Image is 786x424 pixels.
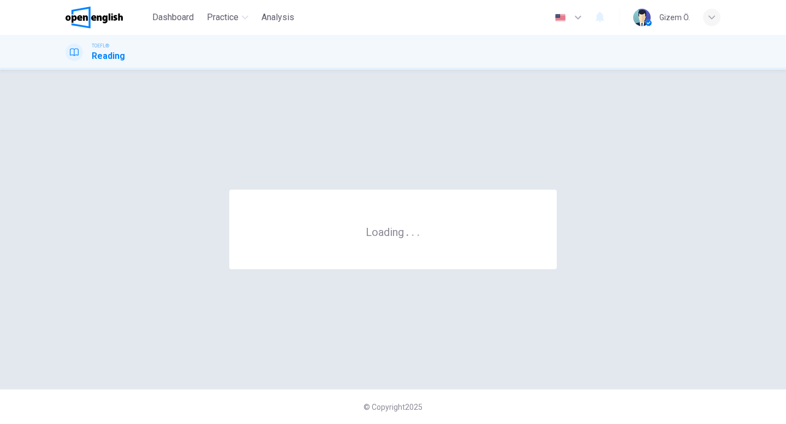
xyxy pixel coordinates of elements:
span: Practice [207,11,239,24]
span: Analysis [261,11,294,24]
h6: Loading [366,225,420,239]
h6: . [416,222,420,240]
button: Practice [203,8,253,27]
img: en [553,14,567,22]
h1: Reading [92,50,125,63]
span: TOEFL® [92,42,109,50]
h6: . [411,222,415,240]
a: OpenEnglish logo [65,7,148,28]
span: © Copyright 2025 [364,403,422,411]
button: Analysis [257,8,299,27]
img: OpenEnglish logo [65,7,123,28]
h6: . [406,222,409,240]
div: Gizem Ö. [659,11,690,24]
img: Profile picture [633,9,651,26]
button: Dashboard [148,8,198,27]
span: Dashboard [152,11,194,24]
